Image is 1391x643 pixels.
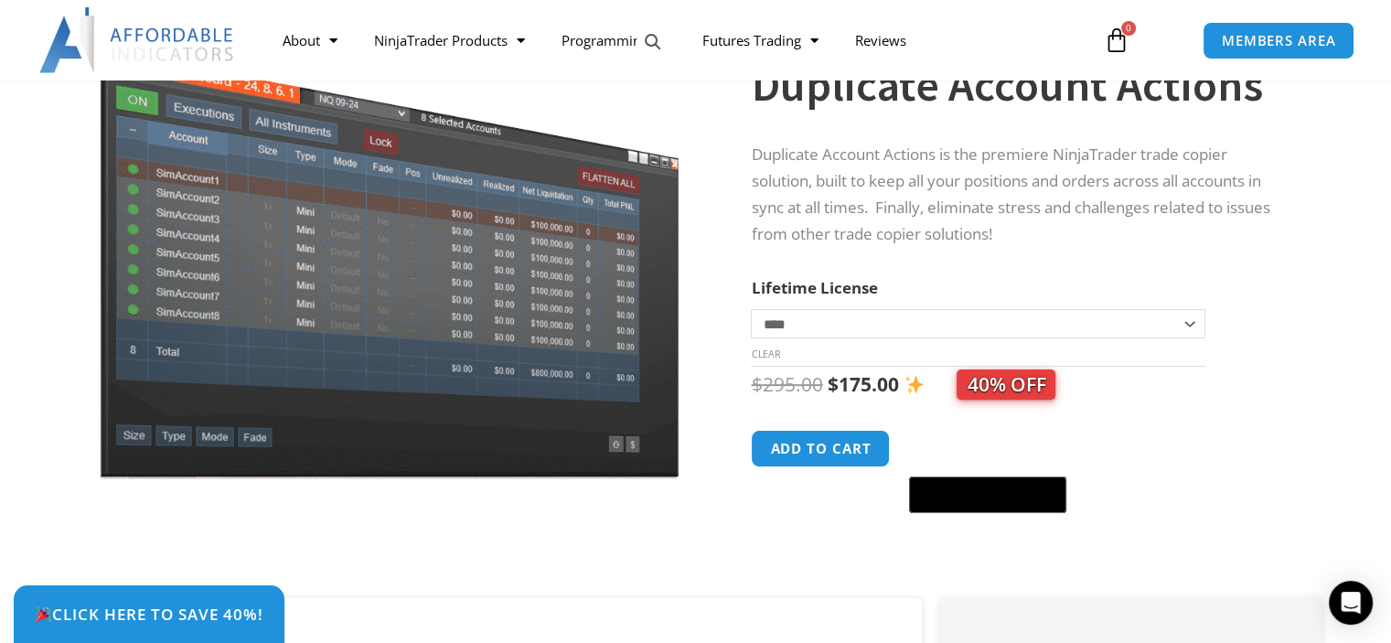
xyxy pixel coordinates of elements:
a: Reviews [837,19,925,61]
span: 40% OFF [957,370,1055,400]
a: Futures Trading [684,19,837,61]
button: Buy with GPay [909,477,1066,513]
label: Lifetime License [751,277,877,298]
a: MEMBERS AREA [1203,22,1355,59]
span: $ [827,371,838,397]
span: Click Here to save 40%! [35,606,263,622]
a: Programming [543,19,684,61]
span: 0 [1121,21,1136,36]
span: $ [751,371,762,397]
a: About [264,19,356,61]
iframe: PayPal Message 1 [751,525,1285,541]
a: NinjaTrader Products [356,19,543,61]
div: Open Intercom Messenger [1329,581,1373,625]
bdi: 295.00 [751,371,822,397]
nav: Menu [264,19,1086,61]
a: 🎉Click Here to save 40%! [14,585,284,643]
span: MEMBERS AREA [1222,34,1336,48]
bdi: 175.00 [827,371,898,397]
a: Clear options [751,348,779,360]
img: ✨ [904,375,924,394]
button: Add to cart [751,430,890,467]
a: 0 [1076,14,1157,67]
p: Duplicate Account Actions is the premiere NinjaTrader trade copier solution, built to keep all yo... [751,142,1285,248]
img: LogoAI | Affordable Indicators – NinjaTrader [39,7,236,73]
img: 🎉 [36,606,51,622]
h1: Duplicate Account Actions [751,53,1285,117]
a: View full-screen image gallery [637,26,669,59]
iframe: Secure express checkout frame [905,427,1070,471]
